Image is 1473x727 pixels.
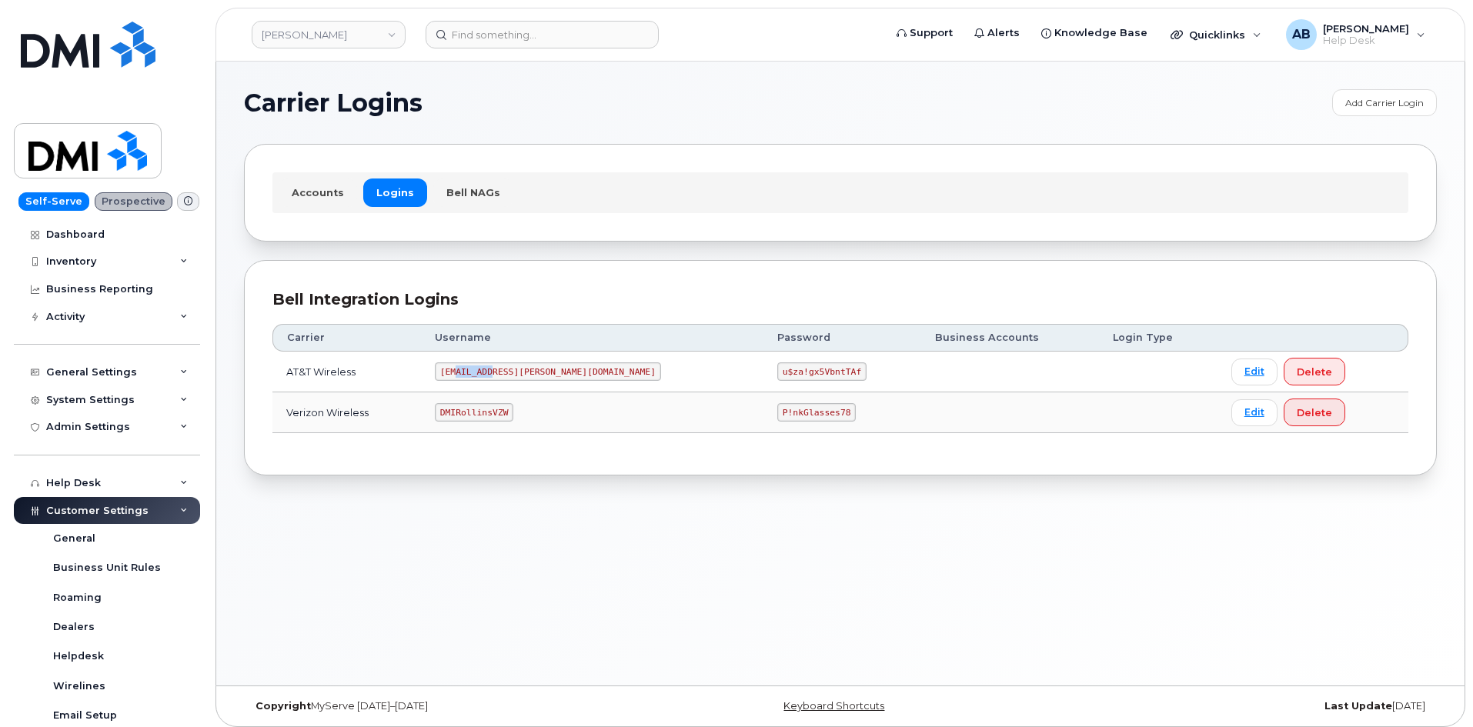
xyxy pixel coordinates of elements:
span: Delete [1297,405,1332,420]
strong: Last Update [1324,700,1392,712]
strong: Copyright [256,700,311,712]
span: Carrier Logins [244,92,423,115]
span: Delete [1297,365,1332,379]
a: Bell NAGs [433,178,513,206]
code: u$za!gx5VbntTAf [777,362,867,381]
th: Username [421,324,763,352]
div: Bell Integration Logins [272,288,1408,311]
code: [EMAIL_ADDRESS][PERSON_NAME][DOMAIN_NAME] [435,362,661,381]
div: MyServe [DATE]–[DATE] [244,700,642,712]
a: Keyboard Shortcuts [783,700,884,712]
div: [DATE] [1039,700,1437,712]
a: Edit [1231,358,1278,385]
a: Logins [363,178,427,206]
td: AT&T Wireless [272,352,421,392]
code: P!nkGlasses78 [777,403,856,422]
button: Delete [1284,358,1345,385]
code: DMIRollinsVZW [435,403,513,422]
th: Password [763,324,921,352]
a: Accounts [279,178,357,206]
td: Verizon Wireless [272,392,421,433]
button: Delete [1284,399,1345,426]
a: Edit [1231,399,1278,426]
th: Business Accounts [921,324,1099,352]
th: Carrier [272,324,421,352]
th: Login Type [1099,324,1217,352]
a: Add Carrier Login [1332,89,1437,116]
